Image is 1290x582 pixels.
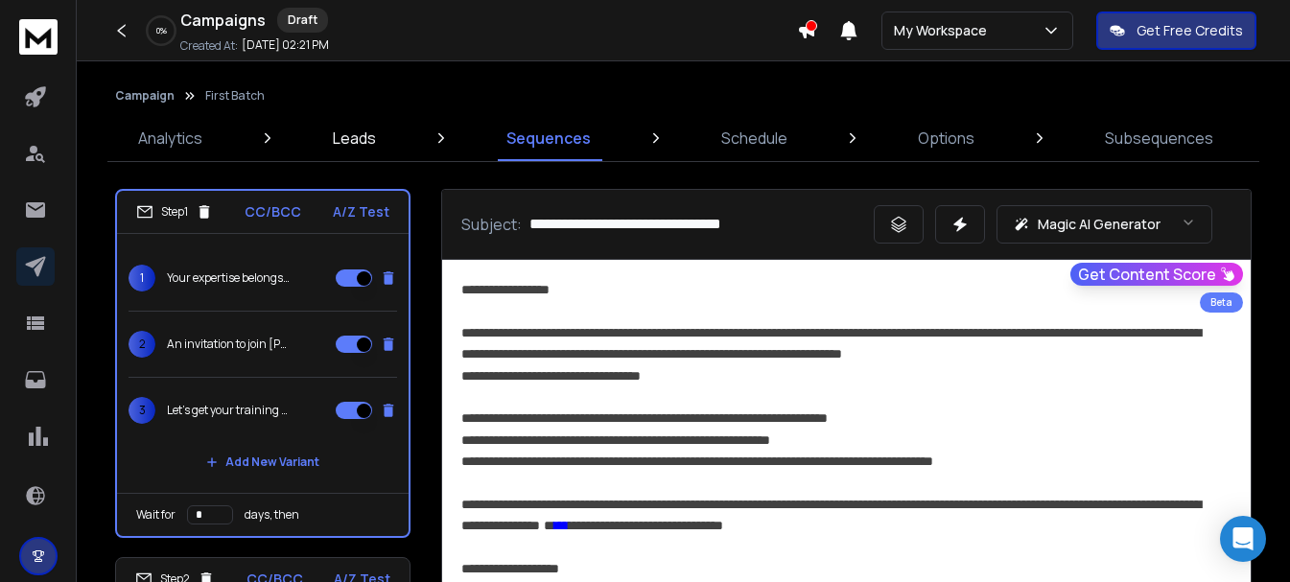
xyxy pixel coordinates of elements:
[1096,12,1256,50] button: Get Free Credits
[495,115,602,161] a: Sequences
[242,37,329,53] p: [DATE] 02:21 PM
[115,88,175,104] button: Campaign
[129,265,155,291] span: 1
[180,38,238,54] p: Created At:
[129,331,155,358] span: 2
[129,397,155,424] span: 3
[127,115,214,161] a: Analytics
[138,127,202,150] p: Analytics
[245,507,299,523] p: days, then
[997,205,1212,244] button: Magic AI Generator
[1038,215,1161,234] p: Magic AI Generator
[721,127,787,150] p: Schedule
[918,127,974,150] p: Options
[333,127,376,150] p: Leads
[321,115,387,161] a: Leads
[115,189,410,538] li: Step1CC/BCCA/Z Test1Your expertise belongs on Upscend2An invitation to join [PERSON_NAME]’s curat...
[167,337,290,352] p: An invitation to join [PERSON_NAME]’s curated learning marketplace
[136,507,176,523] p: Wait for
[894,21,995,40] p: My Workspace
[245,202,301,221] p: CC/BCC
[333,202,389,221] p: A/Z Test
[1220,516,1266,562] div: Open Intercom Messenger
[1070,263,1243,286] button: Get Content Score
[1137,21,1243,40] p: Get Free Credits
[277,8,328,33] div: Draft
[167,270,290,286] p: Your expertise belongs on Upscend
[1105,127,1213,150] p: Subsequences
[180,9,266,32] h1: Campaigns
[906,115,986,161] a: Options
[461,213,522,236] p: Subject:
[1093,115,1225,161] a: Subsequences
[167,403,290,418] p: Let’s get your training in front of new corporate audiences
[156,25,167,36] p: 0 %
[191,443,335,481] button: Add New Variant
[1200,292,1243,313] div: Beta
[710,115,799,161] a: Schedule
[506,127,591,150] p: Sequences
[136,203,213,221] div: Step 1
[205,88,265,104] p: First Batch
[19,19,58,55] img: logo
